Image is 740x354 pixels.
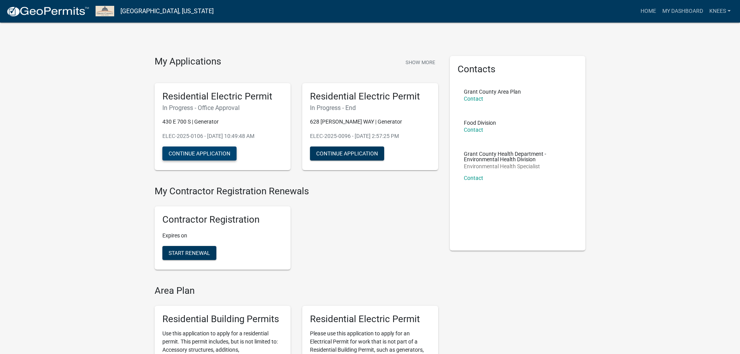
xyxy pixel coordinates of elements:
button: Show More [402,56,438,69]
p: Environmental Health Specialist [464,164,572,169]
h4: My Contractor Registration Renewals [155,186,438,197]
h6: In Progress - End [310,104,430,112]
h5: Residential Electric Permit [162,91,283,102]
wm-registration-list-section: My Contractor Registration Renewals [155,186,438,276]
p: ELEC-2025-0106 - [DATE] 10:49:48 AM [162,132,283,140]
img: Grant County, Indiana [96,6,114,16]
a: [GEOGRAPHIC_DATA], [US_STATE] [120,5,214,18]
h4: Area Plan [155,285,438,296]
p: Food Division [464,120,496,126]
button: Continue Application [310,146,384,160]
a: My Dashboard [659,4,706,19]
a: Knees [706,4,734,19]
h5: Contacts [458,64,578,75]
h5: Residential Electric Permit [310,314,430,325]
p: 430 E 700 S | Generator [162,118,283,126]
a: Contact [464,96,483,102]
h4: My Applications [155,56,221,68]
p: Grant County Area Plan [464,89,521,94]
a: Contact [464,127,483,133]
p: ELEC-2025-0096 - [DATE] 2:57:25 PM [310,132,430,140]
h5: Residential Building Permits [162,314,283,325]
a: Home [637,4,659,19]
h5: Contractor Registration [162,214,283,225]
a: Contact [464,175,483,181]
p: Grant County Health Department - Environmental Health Division [464,151,572,162]
p: 628 [PERSON_NAME] WAY | Generator [310,118,430,126]
button: Start Renewal [162,246,216,260]
h6: In Progress - Office Approval [162,104,283,112]
span: Start Renewal [169,250,210,256]
h5: Residential Electric Permit [310,91,430,102]
button: Continue Application [162,146,237,160]
p: Expires on [162,232,283,240]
